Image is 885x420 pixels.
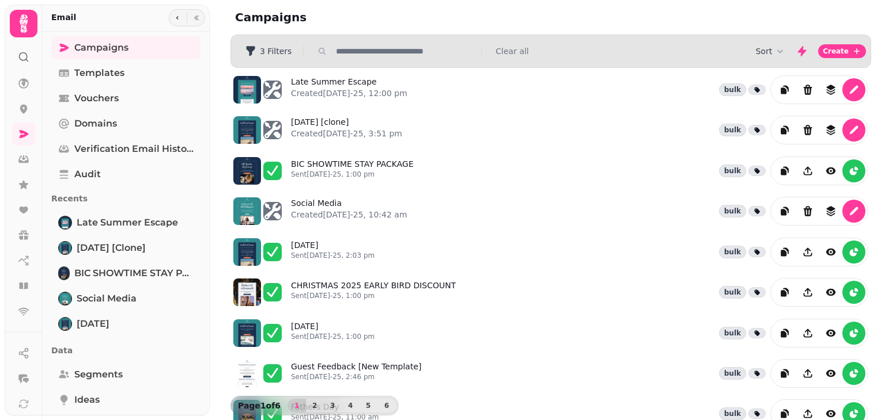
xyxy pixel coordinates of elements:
button: edit [842,78,865,101]
button: 6 [377,399,396,413]
p: Page 1 of 6 [233,400,285,411]
span: Ideas [74,393,100,407]
button: Create [818,44,866,58]
div: bulk [719,246,746,258]
button: revisions [819,119,842,142]
a: Ideas [51,388,201,411]
img: aHR0cHM6Ly9zdGFtcGVkZS1zZXJ2aWNlLXByb2QtdGVtcGxhdGUtcHJldmlld3MuczMuZXUtd2VzdC0xLmFtYXpvbmF3cy5jb... [233,197,261,225]
button: 3 Filters [236,42,301,60]
a: [DATE] [clone]Created[DATE]-25, 3:51 pm [291,116,402,144]
a: BIC SHOWTIME STAY PACKAGESent[DATE]-25, 1:00 pm [291,158,414,184]
img: aHR0cHM6Ly9zdGFtcGVkZS1zZXJ2aWNlLXByb2QtdGVtcGxhdGUtcHJldmlld3MuczMuZXUtd2VzdC0xLmFtYXpvbmF3cy5jb... [233,238,261,266]
a: CHRISTMAS 2025 EARLY BIRD DISCOUNTSent[DATE]-25, 1:00 pm [291,280,456,305]
button: 4 [341,399,360,413]
button: duplicate [773,78,796,101]
button: Sort [755,45,786,57]
img: Social Media [59,293,71,304]
div: bulk [719,83,746,96]
button: view [819,240,842,264]
span: Campaigns [74,41,128,55]
button: Delete [796,78,819,101]
a: August 2025[DATE] [51,312,201,335]
button: reports [842,322,865,345]
button: duplicate [773,119,796,142]
span: 3 Filters [260,47,292,55]
span: 2 [310,402,319,409]
span: [DATE] [77,317,109,331]
a: Segments [51,363,201,386]
a: Late Summer EscapeLate Summer Escape [51,211,201,234]
button: view [819,281,842,304]
button: view [819,362,842,385]
button: view [819,159,842,182]
p: Data [51,340,201,361]
div: bulk [719,165,746,177]
button: duplicate [773,281,796,304]
div: bulk [719,327,746,339]
a: Late Summer EscapeCreated[DATE]-25, 12:00 pm [291,76,407,104]
p: Sent [DATE]-25, 1:00 pm [291,332,375,341]
button: Delete [796,200,819,223]
button: duplicate [773,322,796,345]
span: Domains [74,117,117,131]
span: Late Summer Escape [77,216,178,230]
img: aHR0cHM6Ly9zdGFtcGVkZS1zZXJ2aWNlLXByb2QtdGVtcGxhdGUtcHJldmlld3MuczMuZXUtd2VzdC0xLmFtYXpvbmF3cy5jb... [233,360,261,387]
a: Social MediaCreated[DATE]-25, 10:42 am [291,197,407,225]
p: Sent [DATE]-25, 1:00 pm [291,291,456,300]
a: [DATE]Sent[DATE]-25, 1:00 pm [291,320,375,346]
p: Created [DATE]-25, 3:51 pm [291,128,402,139]
span: 5 [364,402,373,409]
button: duplicate [773,240,796,264]
p: Recents [51,188,201,209]
span: Templates [74,66,124,80]
span: [DATE] [clone] [77,241,146,255]
img: BIC SHOWTIME STAY PACKAGE [59,268,69,279]
img: aHR0cHM6Ly9zdGFtcGVkZS1zZXJ2aWNlLXByb2QtdGVtcGxhdGUtcHJldmlld3MuczMuZXUtd2VzdC0xLmFtYXpvbmF3cy5jb... [233,278,261,306]
a: [DATE]Sent[DATE]-25, 2:03 pm [291,239,375,265]
button: edit [842,119,865,142]
img: August 2025 [59,318,71,330]
span: Verification email history [74,142,194,156]
button: revisions [819,78,842,101]
a: Audit [51,163,201,186]
button: revisions [819,200,842,223]
button: Delete [796,119,819,142]
a: August 2025 [clone][DATE] [clone] [51,236,201,259]
span: Audit [74,167,101,181]
span: 6 [382,402,391,409]
nav: Pagination [288,399,396,413]
a: Guest Feedback [New Template]Sent[DATE]-25, 2:46 pm [291,361,421,386]
p: Sent [DATE]-25, 2:46 pm [291,372,421,381]
h2: Campaigns [235,9,456,25]
button: edit [842,200,865,223]
button: 2 [305,399,324,413]
span: Create [823,48,849,55]
button: duplicate [773,362,796,385]
span: Social Media [77,292,137,306]
a: BIC SHOWTIME STAY PACKAGEBIC SHOWTIME STAY PACKAGE [51,262,201,285]
button: Share campaign preview [796,281,819,304]
button: duplicate [773,159,796,182]
a: Domains [51,112,201,135]
a: Templates [51,62,201,85]
button: Clear all [496,45,528,57]
p: Created [DATE]-25, 10:42 am [291,209,407,220]
p: Sent [DATE]-25, 1:00 pm [291,170,414,179]
img: aHR0cHM6Ly9zdGFtcGVkZS1zZXJ2aWNlLXByb2QtdGVtcGxhdGUtcHJldmlld3MuczMuZXUtd2VzdC0xLmFtYXpvbmF3cy5jb... [233,157,261,185]
button: reports [842,159,865,182]
button: reports [842,240,865,264]
button: view [819,322,842,345]
div: bulk [719,286,746,299]
button: 3 [323,399,342,413]
button: Share campaign preview [796,322,819,345]
a: Social MediaSocial Media [51,287,201,310]
button: 1 [288,399,306,413]
img: aHR0cHM6Ly9zdGFtcGVkZS1zZXJ2aWNlLXByb2QtdGVtcGxhdGUtcHJldmlld3MuczMuZXUtd2VzdC0xLmFtYXpvbmF3cy5jb... [233,319,261,347]
a: Vouchers [51,87,201,110]
img: aHR0cHM6Ly9zdGFtcGVkZS1zZXJ2aWNlLXByb2QtdGVtcGxhdGUtcHJldmlld3MuczMuZXUtd2VzdC0xLmFtYXpvbmF3cy5jb... [233,116,261,144]
p: Created [DATE]-25, 12:00 pm [291,87,407,99]
div: bulk [719,124,746,136]
img: Late Summer Escape [59,217,71,228]
p: Sent [DATE]-25, 2:03 pm [291,251,375,260]
span: 4 [346,402,355,409]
